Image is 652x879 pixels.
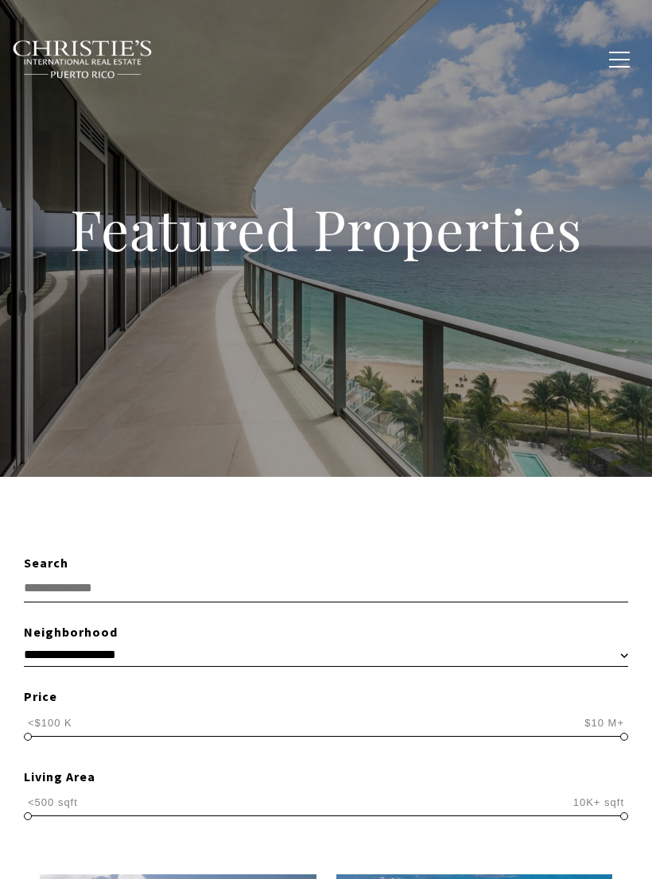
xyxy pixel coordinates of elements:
[24,767,628,788] div: Living Area
[580,715,628,730] span: $10 M+
[40,194,612,264] h1: Featured Properties
[24,795,82,810] span: <500 sqft
[12,40,153,79] img: Christie's International Real Estate black text logo
[569,795,628,810] span: 10K+ sqft
[24,687,628,707] div: Price
[24,553,628,574] div: Search
[24,715,76,730] span: <$100 K
[24,622,628,643] div: Neighborhood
